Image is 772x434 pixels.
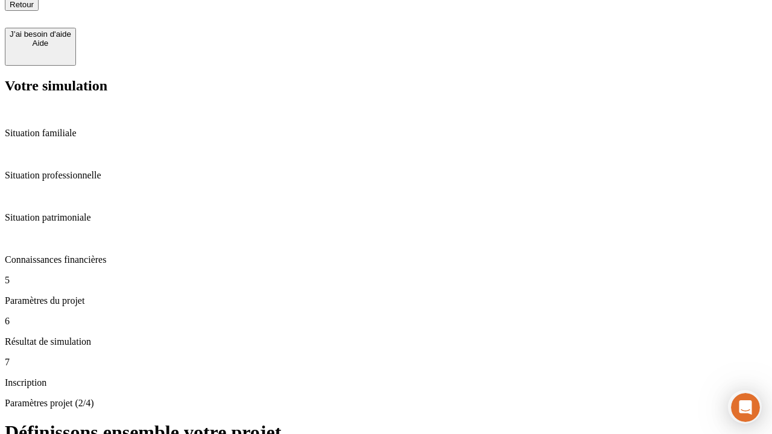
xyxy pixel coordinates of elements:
[5,275,767,286] p: 5
[5,128,767,139] p: Situation familiale
[10,39,71,48] div: Aide
[728,390,762,424] iframe: Intercom live chat discovery launcher
[10,30,71,39] div: J’ai besoin d'aide
[5,254,767,265] p: Connaissances financières
[5,336,767,347] p: Résultat de simulation
[5,316,767,327] p: 6
[5,295,767,306] p: Paramètres du projet
[5,170,767,181] p: Situation professionnelle
[5,78,767,94] h2: Votre simulation
[5,377,767,388] p: Inscription
[5,398,767,409] p: Paramètres projet (2/4)
[5,28,76,66] button: J’ai besoin d'aideAide
[731,393,760,422] iframe: Intercom live chat
[5,357,767,368] p: 7
[5,212,767,223] p: Situation patrimoniale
